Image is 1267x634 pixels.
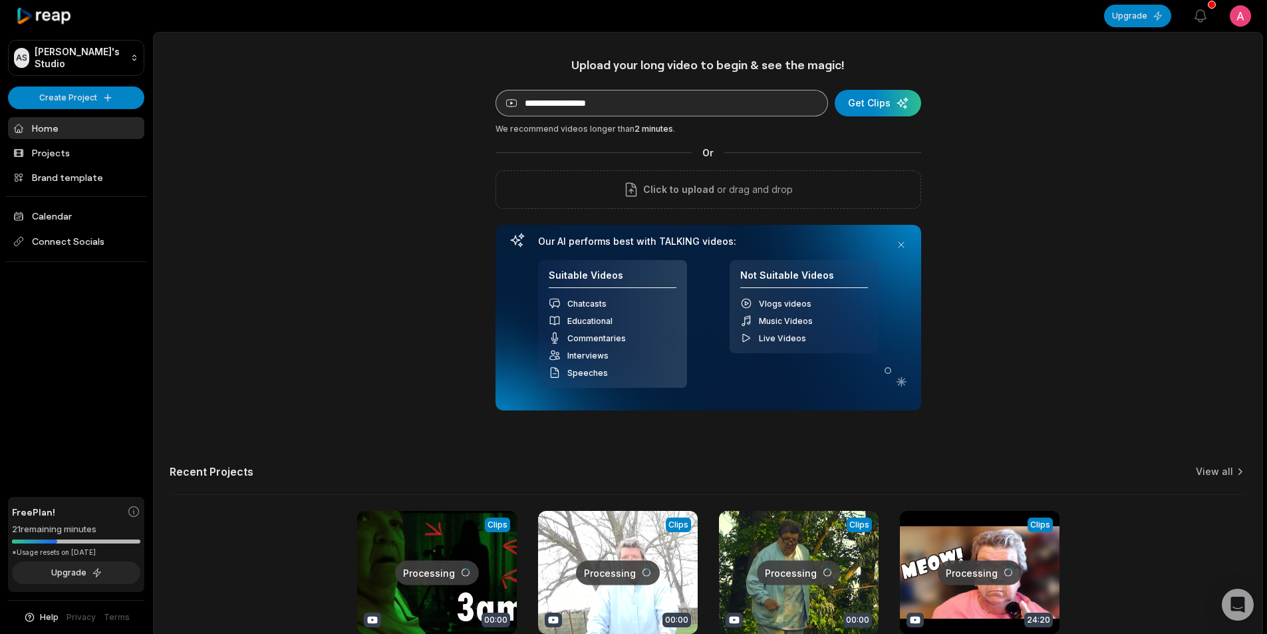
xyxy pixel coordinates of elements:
span: 2 minutes [634,124,673,134]
span: Live Videos [759,333,806,343]
span: Click to upload [643,182,714,198]
div: Open Intercom Messenger [1222,589,1254,621]
span: Interviews [567,351,609,361]
a: View all [1196,465,1233,478]
a: Brand template [8,166,144,188]
button: Create Project [8,86,144,109]
span: Or [692,146,724,160]
span: Help [40,611,59,623]
p: [PERSON_NAME]'s Studio [35,46,125,70]
span: Chatcasts [567,299,607,309]
button: Get Clips [835,90,921,116]
h3: Our AI performs best with TALKING videos: [538,236,879,247]
button: Upgrade [12,561,140,584]
span: Music Videos [759,316,813,326]
span: Educational [567,316,613,326]
div: AS [14,48,29,68]
div: 21 remaining minutes [12,523,140,536]
h2: Recent Projects [170,465,253,478]
a: Projects [8,142,144,164]
a: Calendar [8,205,144,227]
h4: Suitable Videos [549,269,676,289]
p: or drag and drop [714,182,793,198]
div: We recommend videos longer than . [495,123,921,135]
span: Vlogs videos [759,299,811,309]
span: Speeches [567,368,608,378]
a: Privacy [67,611,96,623]
h1: Upload your long video to begin & see the magic! [495,57,921,73]
span: Commentaries [567,333,626,343]
a: Home [8,117,144,139]
div: *Usage resets on [DATE] [12,548,140,557]
span: Connect Socials [8,230,144,253]
span: Free Plan! [12,505,55,519]
button: Upgrade [1104,5,1171,27]
h4: Not Suitable Videos [740,269,868,289]
button: Help [23,611,59,623]
a: Terms [104,611,130,623]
